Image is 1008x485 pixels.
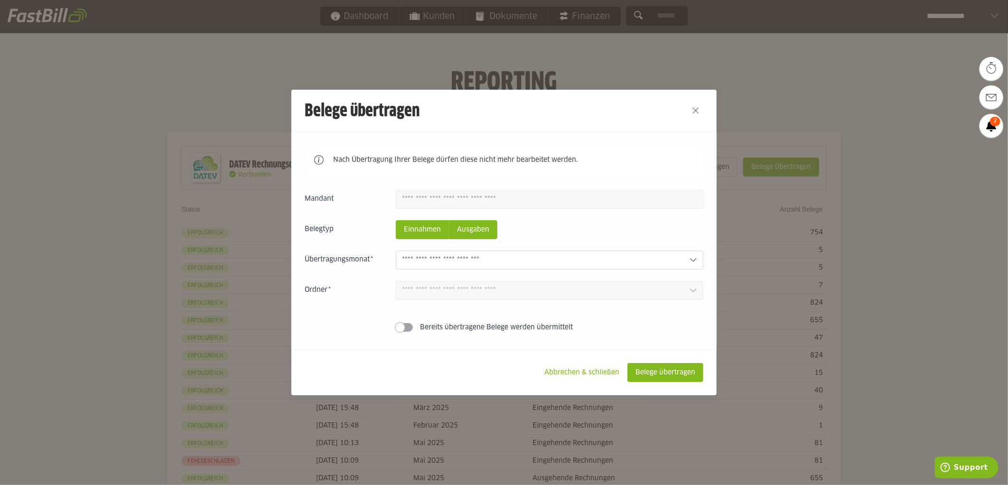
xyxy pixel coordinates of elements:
[536,363,627,382] sl-button: Abbrechen & schließen
[935,457,999,480] iframe: Öffnet ein Widget, in dem Sie weitere Informationen finden
[396,220,449,239] sl-radio-button: Einnahmen
[990,117,1000,126] span: 2
[627,363,703,382] sl-button: Belege übertragen
[980,114,1003,138] a: 2
[449,220,497,239] sl-radio-button: Ausgaben
[305,323,703,332] sl-switch: Bereits übertragene Belege werden übermittelt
